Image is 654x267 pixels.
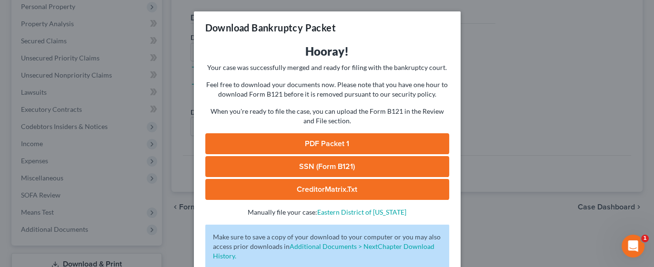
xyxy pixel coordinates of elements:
[205,63,449,72] p: Your case was successfully merged and ready for filing with the bankruptcy court.
[205,44,449,59] h3: Hooray!
[641,235,649,242] span: 1
[317,208,406,216] a: Eastern District of [US_STATE]
[205,21,336,34] h3: Download Bankruptcy Packet
[205,208,449,217] p: Manually file your case:
[213,242,434,260] a: Additional Documents > NextChapter Download History.
[205,107,449,126] p: When you're ready to file the case, you can upload the Form B121 in the Review and File section.
[205,156,449,177] a: SSN (Form B121)
[205,133,449,154] a: PDF Packet 1
[205,80,449,99] p: Feel free to download your documents now. Please note that you have one hour to download Form B12...
[622,235,644,257] iframe: Intercom live chat
[205,179,449,200] a: CreditorMatrix.txt
[213,232,442,261] p: Make sure to save a copy of your download to your computer or you may also access prior downloads in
